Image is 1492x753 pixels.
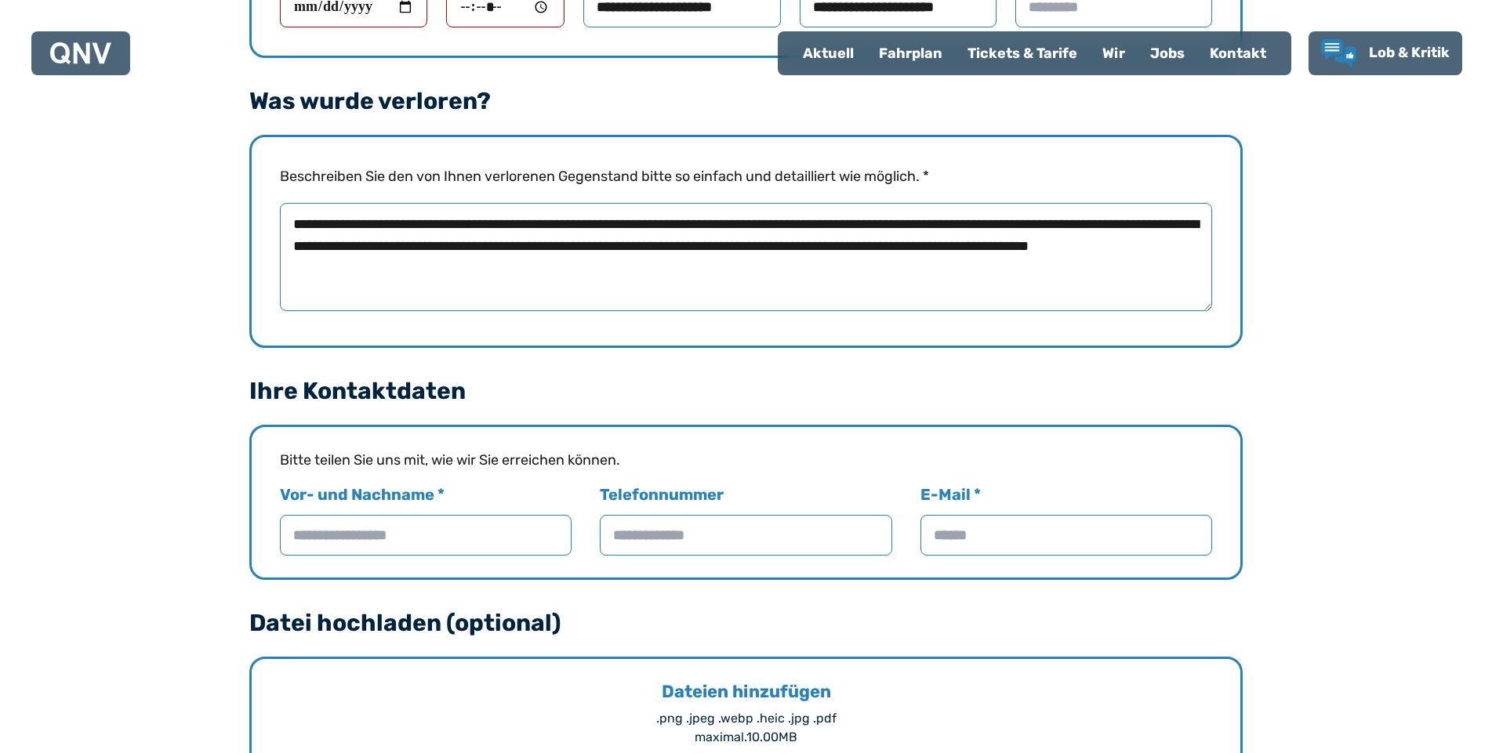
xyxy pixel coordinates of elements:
label: Beschreiben Sie den von Ihnen verlorenen Gegenstand bitte so einfach und detailliert wie möglich. * [280,165,1212,317]
div: Bitte teilen Sie uns mit, wie wir Sie erreichen können. [280,449,1212,471]
img: QNV Logo [50,42,111,64]
a: Jobs [1138,33,1197,74]
input: Telefonnummer [600,515,891,556]
input: Vor- und Nachname * [280,515,572,556]
a: Fahrplan [866,33,955,74]
span: Lob & Kritik [1369,44,1450,61]
label: Vor- und Nachname * [280,483,572,556]
input: E-Mail * [920,515,1212,556]
label: Telefonnummer [600,483,891,556]
a: Kontakt [1197,33,1279,74]
a: Tickets & Tarife [955,33,1090,74]
label: E-Mail * [920,483,1212,556]
legend: Ihre Kontaktdaten [249,379,466,403]
div: Dateien hinzufügen [280,681,1212,703]
div: .png .jpeg .webp .heic .jpg .pdf maximal. 10.00 MB [280,709,1212,747]
a: Wir [1090,33,1138,74]
legend: Datei hochladen (optional) [249,611,561,635]
a: Lob & Kritik [1321,39,1450,67]
a: Aktuell [790,33,866,74]
legend: Was wurde verloren? [249,89,491,113]
textarea: Beschreiben Sie den von Ihnen verlorenen Gegenstand bitte so einfach und detailliert wie möglich. * [280,203,1212,311]
a: QNV Logo [50,38,111,69]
